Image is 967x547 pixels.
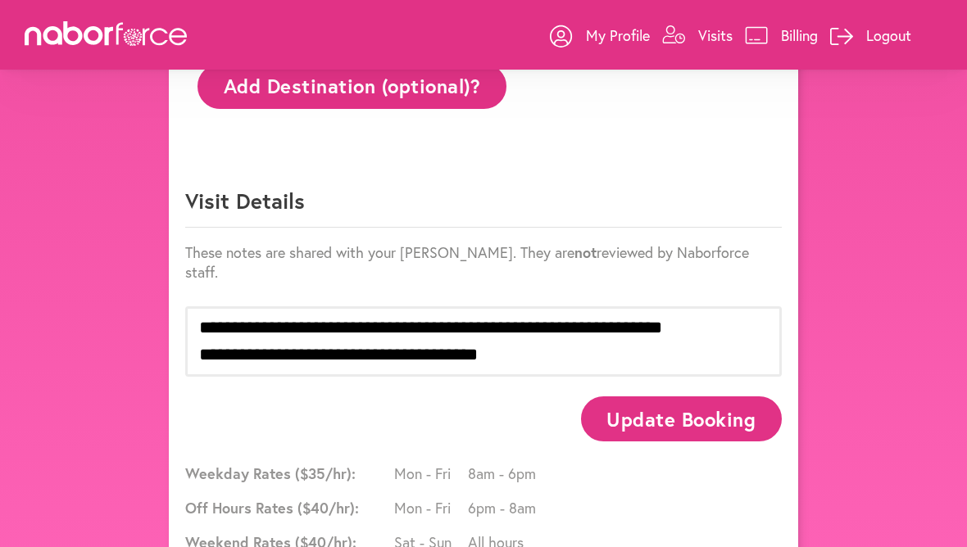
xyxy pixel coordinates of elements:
a: Visits [662,11,733,60]
p: Visits [698,25,733,45]
p: Visit Details [185,187,782,228]
span: Weekday Rates [185,463,390,483]
a: Billing [745,11,818,60]
span: Mon - Fri [394,463,468,483]
span: 6pm - 8am [468,498,542,518]
p: These notes are shared with your [PERSON_NAME]. They are reviewed by Naborforce staff. [185,242,782,282]
p: My Profile [586,25,650,45]
p: Billing [781,25,818,45]
span: 8am - 6pm [468,463,542,483]
button: Update Booking [581,396,782,441]
a: Logout [830,11,911,60]
strong: not [574,242,597,262]
span: ($ 40 /hr): [297,498,359,518]
p: Logout [866,25,911,45]
button: Add Destination (optional)? [197,64,506,109]
span: Mon - Fri [394,498,468,518]
span: Off Hours Rates [185,498,390,518]
span: ($ 35 /hr): [295,463,356,483]
a: My Profile [550,11,650,60]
